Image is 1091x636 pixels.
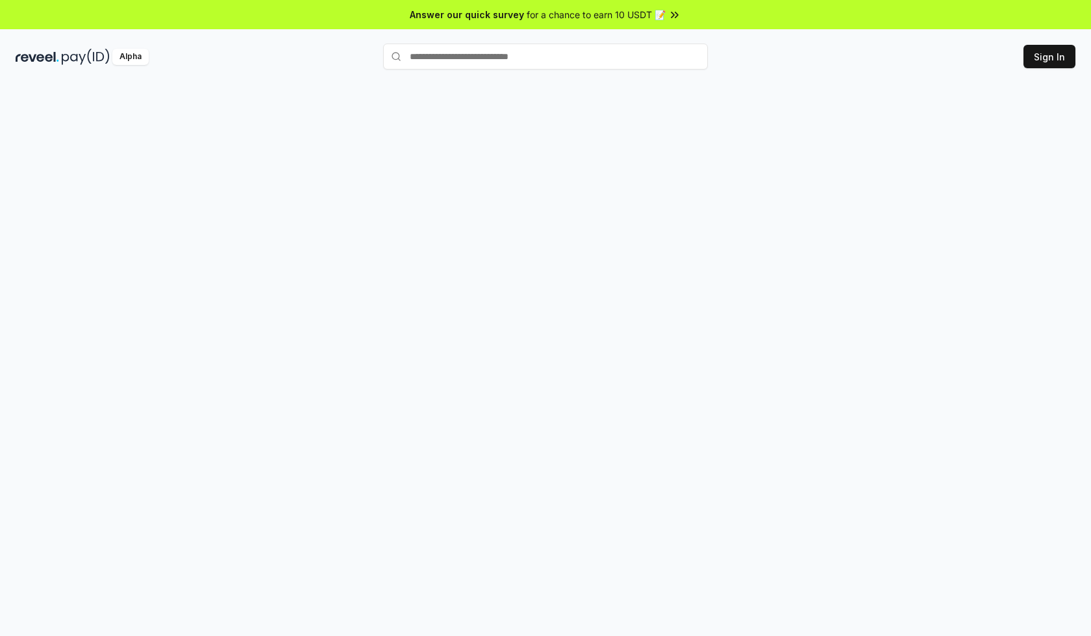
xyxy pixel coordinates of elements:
[16,49,59,65] img: reveel_dark
[410,8,524,21] span: Answer our quick survey
[1023,45,1075,68] button: Sign In
[527,8,666,21] span: for a chance to earn 10 USDT 📝
[112,49,149,65] div: Alpha
[62,49,110,65] img: pay_id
